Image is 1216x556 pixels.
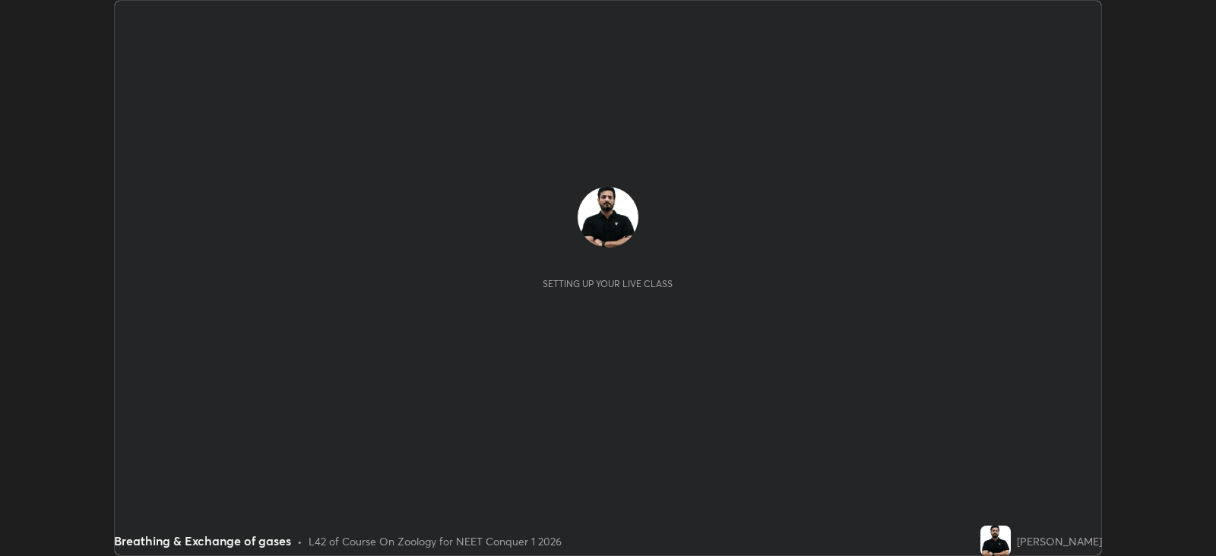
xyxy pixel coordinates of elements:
div: • [297,533,302,549]
div: L42 of Course On Zoology for NEET Conquer 1 2026 [309,533,562,549]
img: 54f690991e824e6993d50b0d6a1f1dc5.jpg [578,187,638,248]
div: [PERSON_NAME] [1017,533,1102,549]
img: 54f690991e824e6993d50b0d6a1f1dc5.jpg [980,526,1011,556]
div: Breathing & Exchange of gases [114,532,291,550]
div: Setting up your live class [543,278,673,289]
